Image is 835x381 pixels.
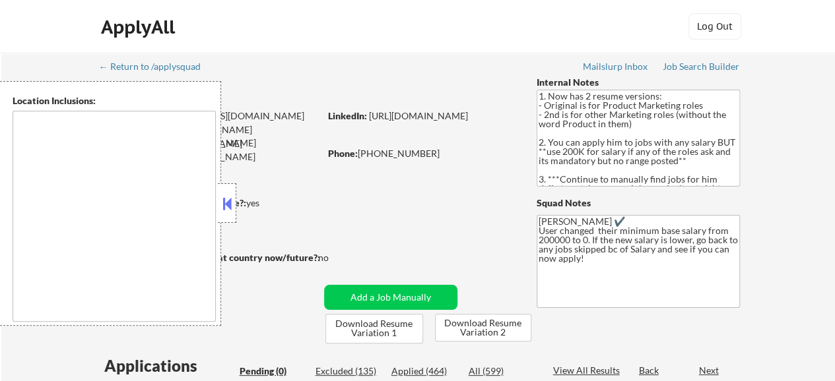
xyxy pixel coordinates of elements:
button: Log Out [688,13,741,40]
div: Pending (0) [240,365,306,378]
div: Excluded (135) [316,365,382,378]
div: Next [699,364,720,377]
div: View All Results [553,364,624,377]
div: Location Inclusions: [13,94,216,107]
div: Back [639,364,660,377]
strong: Phone: [328,148,358,159]
button: Download Resume Variation 1 [325,314,423,343]
div: [PHONE_NUMBER] [328,147,515,160]
button: Download Resume Variation 2 [435,314,531,341]
a: ← Return to /applysquad [99,61,213,74]
div: All (599) [469,365,535,378]
a: Mailslurp Inbox [583,61,649,74]
div: no [318,251,356,264]
strong: LinkedIn: [328,110,367,121]
button: Add a Job Manually [324,285,457,310]
div: Job Search Builder [663,62,740,71]
div: Mailslurp Inbox [583,62,649,71]
a: [URL][DOMAIN_NAME] [369,110,468,121]
div: Squad Notes [537,196,740,210]
div: Internal Notes [537,76,740,89]
div: Applications [104,358,235,374]
div: ← Return to /applysquad [99,62,213,71]
div: ApplyAll [101,16,179,38]
div: Applied (464) [391,365,457,378]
